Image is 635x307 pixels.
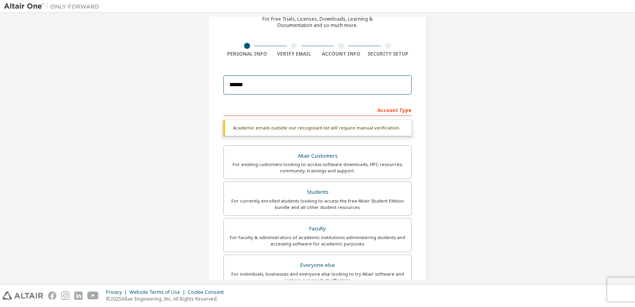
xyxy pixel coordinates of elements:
div: Cookie Consent [188,289,229,295]
div: Security Setup [365,51,412,57]
div: Website Terms of Use [129,289,188,295]
div: Faculty [229,223,406,234]
div: Altair Customers [229,151,406,162]
img: instagram.svg [61,292,69,300]
div: Privacy [106,289,129,295]
div: Personal Info [223,51,271,57]
img: altair_logo.svg [2,292,43,300]
div: Account Type [223,103,412,116]
div: For faculty & administrators of academic institutions administering students and accessing softwa... [229,234,406,247]
p: © 2025 Altair Engineering, Inc. All Rights Reserved. [106,295,229,302]
div: For individuals, businesses and everyone else looking to try Altair software and explore our prod... [229,271,406,284]
img: youtube.svg [87,292,99,300]
div: Students [229,187,406,198]
div: For existing customers looking to access software downloads, HPC resources, community, trainings ... [229,161,406,174]
div: For currently enrolled students looking to access the free Altair Student Edition bundle and all ... [229,198,406,210]
div: Everyone else [229,260,406,271]
img: facebook.svg [48,292,56,300]
div: For Free Trials, Licenses, Downloads, Learning & Documentation and so much more. [262,16,373,29]
div: Academic emails outside our recognised list will require manual verification. [223,120,412,136]
div: Verify Email [271,51,318,57]
img: linkedin.svg [74,292,83,300]
div: Account Info [317,51,365,57]
img: Altair One [4,2,103,10]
